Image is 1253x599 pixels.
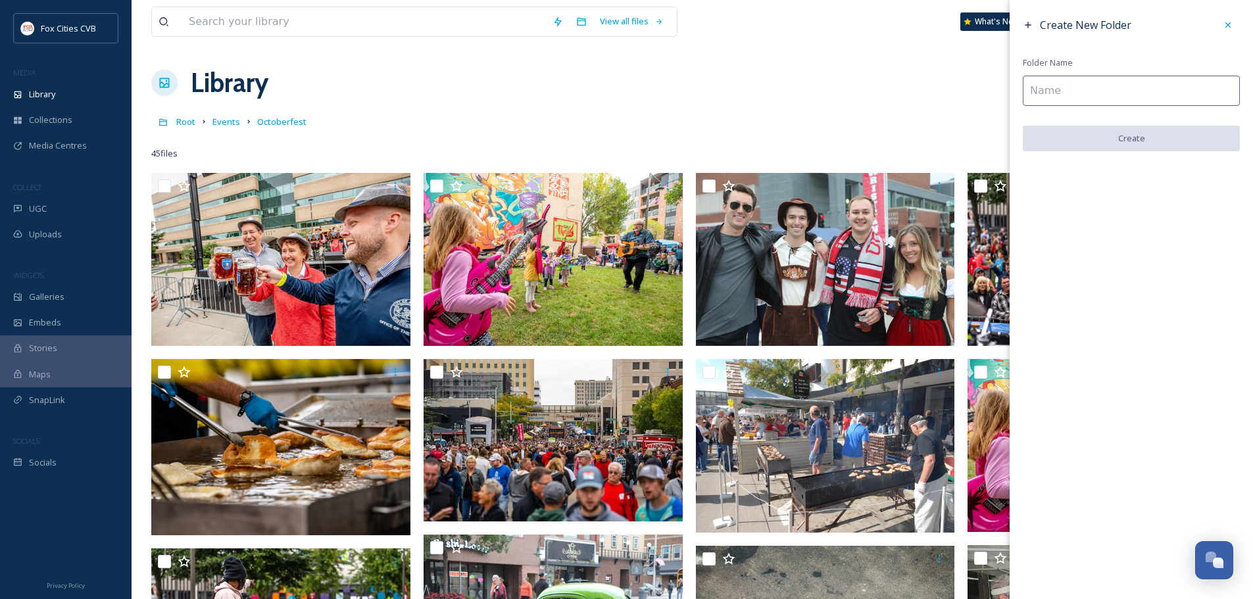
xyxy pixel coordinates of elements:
span: Embeds [29,316,61,329]
img: Octoberfest [151,173,410,346]
a: Events [212,114,240,130]
span: Media Centres [29,139,87,152]
button: Create [1023,126,1240,151]
span: Galleries [29,291,64,303]
span: Socials [29,456,57,469]
img: Octoberfest [424,173,683,346]
input: Name [1023,76,1240,106]
span: Privacy Policy [47,581,85,590]
span: Root [176,116,195,128]
span: Uploads [29,228,62,241]
span: Create New Folder [1040,18,1131,32]
span: WIDGETS [13,270,43,280]
span: 45 file s [151,147,178,160]
img: Octoberfest 2022 (9).jpg [968,359,1227,532]
input: Search your library [182,7,546,36]
span: Octoberfest [257,116,307,128]
img: octoberfest0244_AppletonWI.JPG [696,359,955,533]
span: Collections [29,114,72,126]
span: SOCIALS [13,436,39,446]
span: Library [29,88,55,101]
img: Octoberfest [424,359,683,521]
img: images.png [21,22,34,35]
a: Root [176,114,195,130]
a: Library [191,63,268,103]
img: Octoberfest [696,173,955,346]
span: Folder Name [1023,57,1073,69]
span: UGC [29,203,47,215]
span: Fox Cities CVB [41,22,96,34]
a: Privacy Policy [47,577,85,592]
a: Octoberfest [257,114,307,130]
span: COLLECT [13,182,41,192]
span: MEDIA [13,68,36,78]
a: View all files [593,9,670,34]
span: Maps [29,368,51,381]
a: What's New [960,12,1026,31]
span: Events [212,116,240,128]
img: Octoberfest [151,359,410,535]
img: Octoberfest [968,173,1227,346]
span: Stories [29,342,57,354]
button: Open Chat [1195,541,1233,579]
span: SnapLink [29,394,65,406]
